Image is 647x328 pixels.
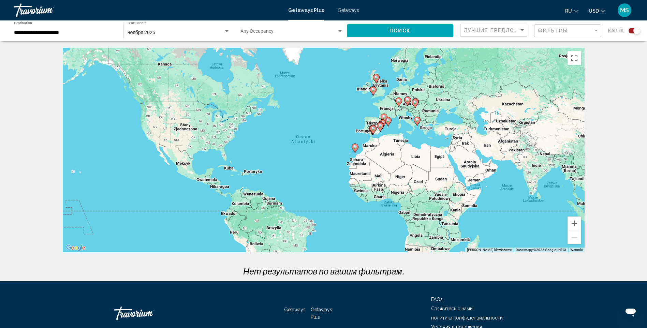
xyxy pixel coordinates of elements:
[616,3,633,17] button: User Menu
[431,297,443,302] a: FAQs
[568,51,581,65] button: Włącz widok pełnoekranowy
[570,248,583,252] a: Warunki
[565,6,578,16] button: Change language
[431,315,503,320] a: политика конфиденциальности
[464,28,525,33] mat-select: Sort by
[284,307,306,312] a: Getaways
[608,26,623,35] span: карта
[568,230,581,244] button: Pomniejsz
[589,6,605,16] button: Change currency
[338,8,359,13] a: Getaways
[565,8,572,14] span: ru
[389,28,411,34] span: Поиск
[64,243,87,252] img: Google
[516,248,566,252] span: Dane mapy ©2025 Google, INEGI
[64,243,87,252] a: Pokaż ten obszar w Mapach Google (otwiera się w nowym oknie)
[464,28,536,33] span: Лучшие предложения
[538,28,568,33] span: Фильтры
[59,266,588,276] p: Нет результатов по вашим фильтрам.
[589,8,599,14] span: USD
[114,303,182,324] a: Travorium
[467,248,512,252] button: Skróty klawiszowe
[534,24,601,38] button: Filter
[14,3,281,17] a: Travorium
[288,8,324,13] a: Getaways Plus
[431,306,473,311] a: Свяжитесь с нами
[568,217,581,230] button: Powiększ
[128,30,155,35] span: ноября 2025
[620,301,642,323] iframe: Przycisk umożliwiający otwarcie okna komunikatora
[311,307,332,320] a: Getaways Plus
[620,7,629,14] span: MS
[347,24,453,37] button: Поиск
